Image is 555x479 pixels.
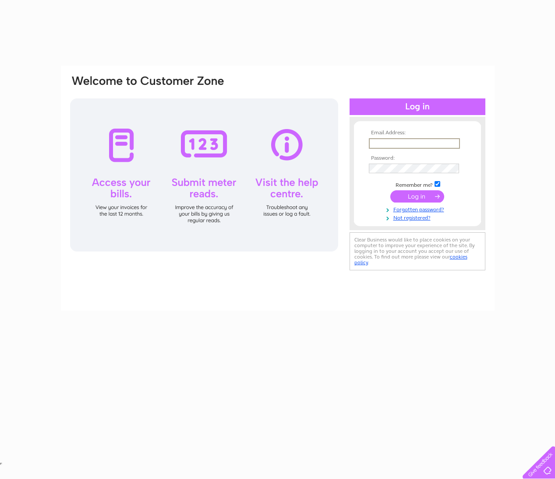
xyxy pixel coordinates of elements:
td: Remember me? [367,180,468,189]
th: Password: [367,155,468,161]
input: Submit [390,190,444,203]
div: Clear Business would like to place cookies on your computer to improve your experience of the sit... [350,232,485,270]
a: Not registered? [369,213,468,221]
a: cookies policy [354,254,467,266]
th: Email Address: [367,130,468,136]
a: Forgotten password? [369,205,468,213]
